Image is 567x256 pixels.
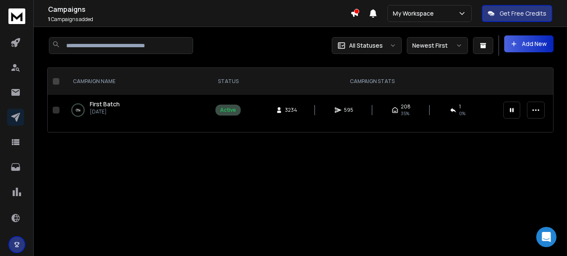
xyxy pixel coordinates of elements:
[459,110,465,117] span: 0 %
[90,108,120,115] p: [DATE]
[285,107,297,113] span: 3234
[349,41,383,50] p: All Statuses
[76,106,81,114] p: 0 %
[504,35,554,52] button: Add New
[220,107,236,113] div: Active
[459,103,461,110] span: 1
[63,95,210,125] td: 0%First Batch[DATE]
[344,107,353,113] span: 595
[63,68,210,95] th: CAMPAIGN NAME
[48,16,50,23] span: 1
[48,4,350,14] h1: Campaigns
[482,5,552,22] button: Get Free Credits
[500,9,546,18] p: Get Free Credits
[407,37,468,54] button: Newest First
[8,8,25,24] img: logo
[48,16,350,23] p: Campaigns added
[393,9,437,18] p: My Workspace
[210,68,246,95] th: STATUS
[90,100,120,108] a: First Batch
[401,110,409,117] span: 35 %
[401,103,411,110] span: 208
[246,68,498,95] th: CAMPAIGN STATS
[536,227,556,247] div: Open Intercom Messenger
